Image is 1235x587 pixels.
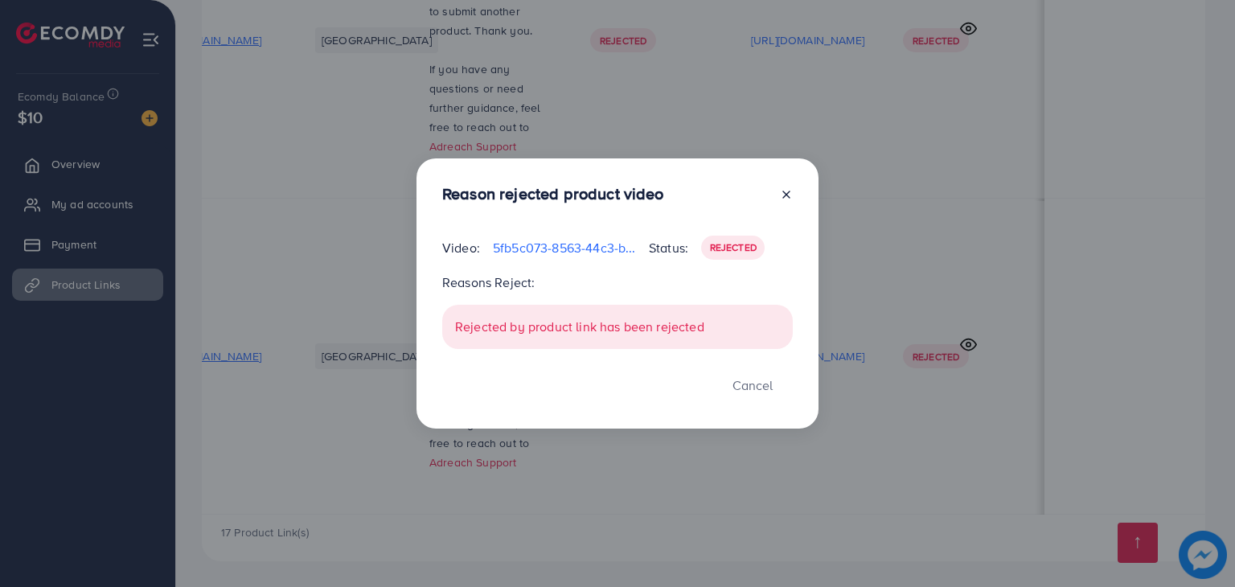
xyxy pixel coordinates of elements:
[710,240,757,254] span: Rejected
[649,238,688,257] p: Status:
[493,238,636,257] p: 5fb5c073-8563-44c3-bce7-0bd78af19609-1759182439985.mp4
[442,273,793,292] p: Reasons Reject:
[712,368,793,403] button: Cancel
[442,184,664,203] h3: Reason rejected product video
[442,305,793,349] div: Rejected by product link has been rejected
[442,238,480,257] p: Video:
